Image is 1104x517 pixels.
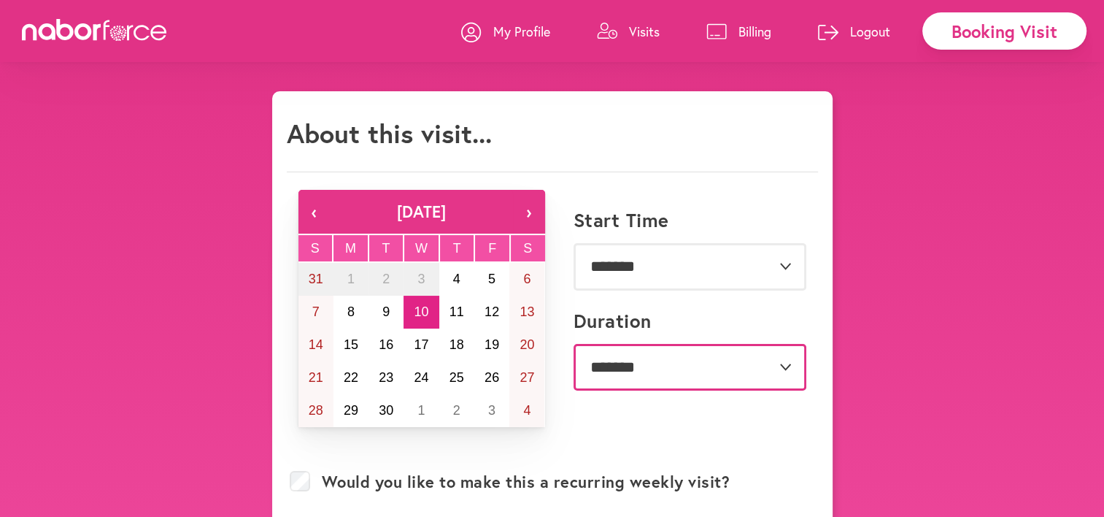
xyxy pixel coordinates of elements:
[333,361,368,394] button: September 22, 2025
[417,272,425,286] abbr: September 3, 2025
[404,329,439,361] button: September 17, 2025
[414,370,428,385] abbr: September 24, 2025
[461,9,550,53] a: My Profile
[818,9,890,53] a: Logout
[382,241,390,256] abbr: Tuesday
[311,241,320,256] abbr: Sunday
[449,370,464,385] abbr: September 25, 2025
[368,296,404,329] button: September 9, 2025
[453,241,461,256] abbr: Thursday
[474,329,509,361] button: September 19, 2025
[485,370,499,385] abbr: September 26, 2025
[439,394,474,427] button: October 2, 2025
[850,23,890,40] p: Logout
[474,361,509,394] button: September 26, 2025
[474,394,509,427] button: October 3, 2025
[333,263,368,296] button: September 1, 2025
[414,305,428,319] abbr: September 10, 2025
[309,370,323,385] abbr: September 21, 2025
[493,23,550,40] p: My Profile
[379,370,393,385] abbr: September 23, 2025
[597,9,660,53] a: Visits
[523,241,532,256] abbr: Saturday
[439,296,474,329] button: September 11, 2025
[439,361,474,394] button: September 25, 2025
[574,310,652,332] label: Duration
[368,361,404,394] button: September 23, 2025
[629,23,660,40] p: Visits
[520,370,534,385] abbr: September 27, 2025
[382,272,390,286] abbr: September 2, 2025
[298,263,333,296] button: August 31, 2025
[488,403,495,418] abbr: October 3, 2025
[347,305,355,319] abbr: September 8, 2025
[706,9,771,53] a: Billing
[309,272,323,286] abbr: August 31, 2025
[488,241,496,256] abbr: Friday
[453,272,460,286] abbr: September 4, 2025
[449,305,464,319] abbr: September 11, 2025
[382,305,390,319] abbr: September 9, 2025
[509,361,544,394] button: September 27, 2025
[312,305,320,319] abbr: September 7, 2025
[417,403,425,418] abbr: October 1, 2025
[488,272,495,286] abbr: September 5, 2025
[509,394,544,427] button: October 4, 2025
[368,329,404,361] button: September 16, 2025
[298,190,331,234] button: ‹
[509,329,544,361] button: September 20, 2025
[309,337,323,352] abbr: September 14, 2025
[331,190,513,234] button: [DATE]
[415,241,428,256] abbr: Wednesday
[474,296,509,329] button: September 12, 2025
[404,361,439,394] button: September 24, 2025
[344,337,358,352] abbr: September 15, 2025
[298,296,333,329] button: September 7, 2025
[738,23,771,40] p: Billing
[347,272,355,286] abbr: September 1, 2025
[344,370,358,385] abbr: September 22, 2025
[485,305,499,319] abbr: September 12, 2025
[523,272,530,286] abbr: September 6, 2025
[322,472,730,491] label: Would you like to make this a recurring weekly visit?
[523,403,530,418] abbr: October 4, 2025
[379,403,393,418] abbr: September 30, 2025
[379,337,393,352] abbr: September 16, 2025
[298,361,333,394] button: September 21, 2025
[404,296,439,329] button: September 10, 2025
[453,403,460,418] abbr: October 2, 2025
[485,337,499,352] abbr: September 19, 2025
[449,337,464,352] abbr: September 18, 2025
[513,190,545,234] button: ›
[404,394,439,427] button: October 1, 2025
[368,263,404,296] button: September 2, 2025
[414,337,428,352] abbr: September 17, 2025
[439,263,474,296] button: September 4, 2025
[333,296,368,329] button: September 8, 2025
[509,263,544,296] button: September 6, 2025
[345,241,356,256] abbr: Monday
[922,12,1086,50] div: Booking Visit
[404,263,439,296] button: September 3, 2025
[298,394,333,427] button: September 28, 2025
[520,337,534,352] abbr: September 20, 2025
[309,403,323,418] abbr: September 28, 2025
[333,394,368,427] button: September 29, 2025
[574,209,669,231] label: Start Time
[287,118,492,149] h1: About this visit...
[439,329,474,361] button: September 18, 2025
[344,403,358,418] abbr: September 29, 2025
[368,394,404,427] button: September 30, 2025
[298,329,333,361] button: September 14, 2025
[509,296,544,329] button: September 13, 2025
[474,263,509,296] button: September 5, 2025
[333,329,368,361] button: September 15, 2025
[520,305,534,319] abbr: September 13, 2025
